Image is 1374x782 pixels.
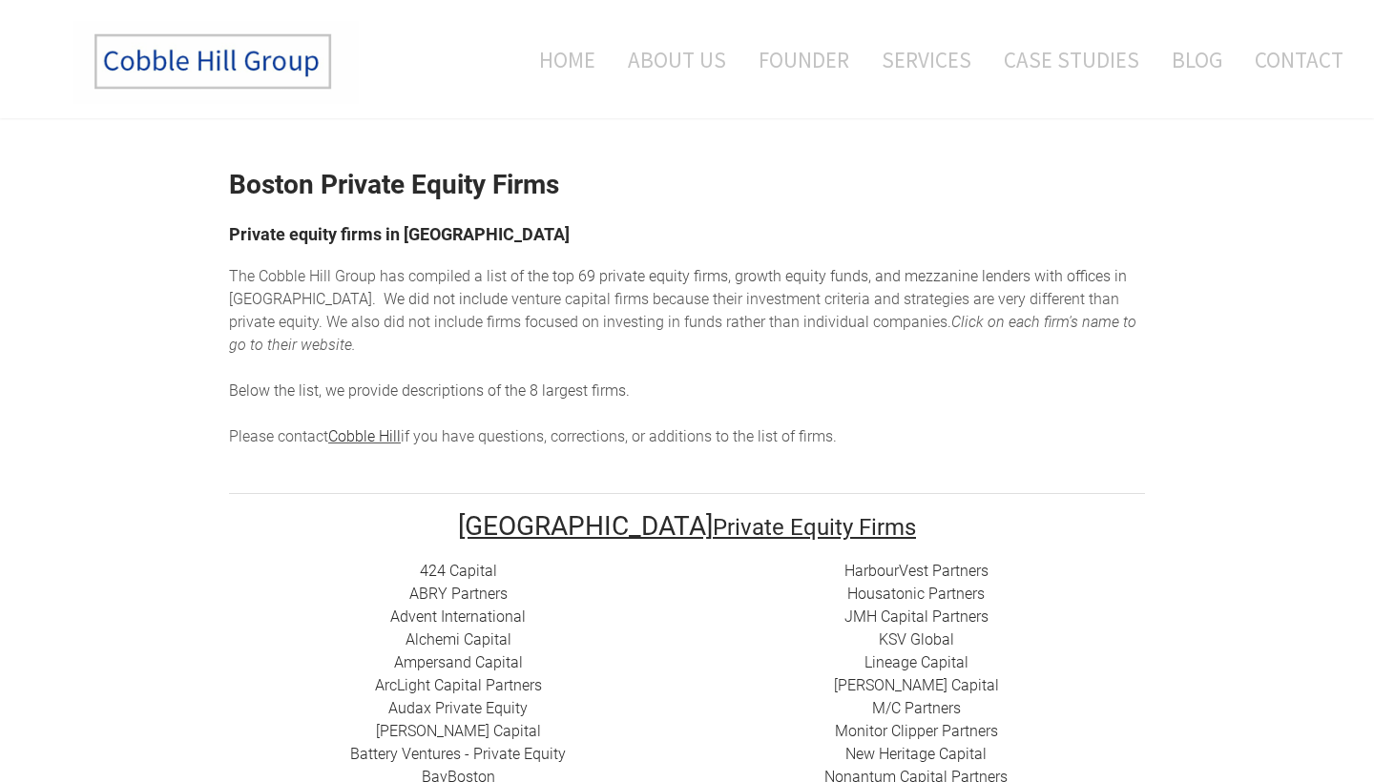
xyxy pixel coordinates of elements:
a: ​ArcLight Capital Partners [375,676,542,694]
a: 424 Capital [420,562,497,580]
a: Home [510,20,610,99]
span: Please contact if you have questions, corrections, or additions to the list of firms. [229,427,837,445]
a: HarbourVest Partners [844,562,989,580]
span: The Cobble Hill Group has compiled a list of t [229,267,532,285]
strong: Boston Private Equity Firms [229,169,559,200]
font: [GEOGRAPHIC_DATA] [458,510,713,542]
img: The Cobble Hill Group LLC [73,20,359,104]
span: enture capital firms because their investment criteria and strategies are very different than pri... [229,290,1119,331]
a: Audax Private Equity [388,699,528,717]
a: Contact [1240,20,1343,99]
a: ​JMH Capital Partners [844,607,989,626]
font: Private equity firms in [GEOGRAPHIC_DATA] [229,224,570,244]
a: ​ABRY Partners [409,585,508,603]
a: Housatonic Partners [847,585,985,603]
a: Blog [1157,20,1237,99]
a: Founder [744,20,864,99]
a: Battery Ventures - Private Equity [350,745,566,763]
a: ​KSV Global [879,630,954,648]
a: ​Ampersand Capital [394,653,523,671]
a: Case Studies [989,20,1154,99]
font: Private Equity Firms [713,514,916,541]
a: Lineage Capital [864,653,968,671]
a: Services [867,20,986,99]
a: New Heritage Capital [845,745,987,763]
a: ​M/C Partners [872,699,961,717]
a: Alchemi Capital [406,630,511,648]
a: [PERSON_NAME] Capital [834,676,999,694]
div: he top 69 private equity firms, growth equity funds, and mezzanine lenders with offices in [GEOGR... [229,265,1145,448]
a: Advent International [390,607,526,626]
a: ​Monitor Clipper Partners [835,722,998,740]
a: About Us [614,20,740,99]
a: Cobble Hill [328,427,401,445]
a: [PERSON_NAME] Capital [376,722,541,740]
